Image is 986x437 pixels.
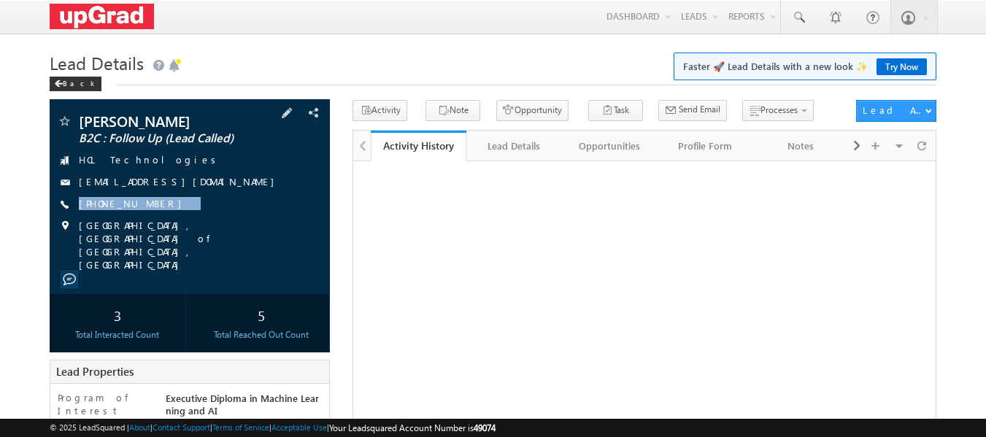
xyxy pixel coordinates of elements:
[162,391,330,424] div: Executive Diploma in Machine Learning and AI
[79,175,282,187] a: [EMAIL_ADDRESS][DOMAIN_NAME]
[56,364,134,379] span: Lead Properties
[53,301,182,328] div: 3
[863,104,925,117] div: Lead Actions
[58,391,152,417] label: Program of Interest
[197,301,326,328] div: 5
[382,139,455,152] div: Activity History
[79,197,189,209] a: [PHONE_NUMBER]
[329,422,496,433] span: Your Leadsquared Account Number is
[197,328,326,341] div: Total Reached Out Count
[588,100,643,121] button: Task
[79,153,221,168] span: HCL Technologies
[658,100,727,121] button: Send Email
[50,4,155,29] img: Custom Logo
[353,100,407,121] button: Activity
[562,131,658,161] a: Opportunities
[474,422,496,433] span: 49074
[658,131,753,161] a: Profile Form
[856,100,936,122] button: Lead Actions
[466,131,562,161] a: Lead Details
[50,76,109,88] a: Back
[574,137,644,155] div: Opportunities
[753,131,849,161] a: Notes
[765,137,836,155] div: Notes
[742,100,814,121] button: Processes
[371,131,466,161] a: Activity History
[760,104,798,115] span: Processes
[79,131,252,146] span: B2C : Follow Up (Lead Called)
[683,59,927,74] span: Faster 🚀 Lead Details with a new look ✨
[669,137,740,155] div: Profile Form
[50,77,101,91] div: Back
[50,421,496,435] span: © 2025 LeadSquared | | | | |
[53,328,182,341] div: Total Interacted Count
[79,114,252,128] span: [PERSON_NAME]
[79,219,305,271] span: [GEOGRAPHIC_DATA], [GEOGRAPHIC_DATA] of [GEOGRAPHIC_DATA], [GEOGRAPHIC_DATA]
[212,422,269,432] a: Terms of Service
[877,58,927,75] a: Try Now
[425,100,480,121] button: Note
[478,137,549,155] div: Lead Details
[153,422,210,432] a: Contact Support
[129,422,150,432] a: About
[50,51,144,74] span: Lead Details
[496,100,569,121] button: Opportunity
[679,103,720,116] span: Send Email
[271,422,327,432] a: Acceptable Use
